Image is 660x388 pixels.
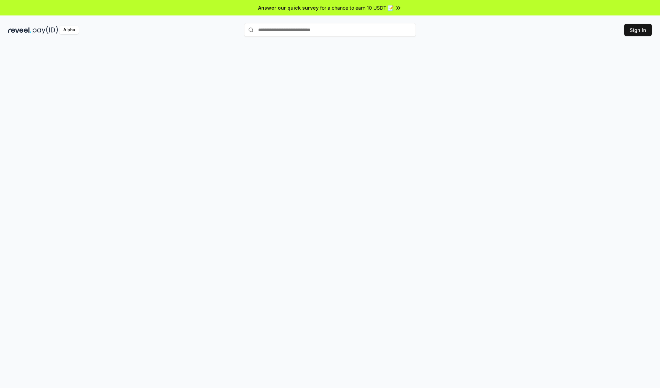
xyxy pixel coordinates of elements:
span: Answer our quick survey [258,4,319,11]
button: Sign In [624,24,652,36]
span: for a chance to earn 10 USDT 📝 [320,4,394,11]
img: reveel_dark [8,26,31,34]
img: pay_id [33,26,58,34]
div: Alpha [59,26,79,34]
